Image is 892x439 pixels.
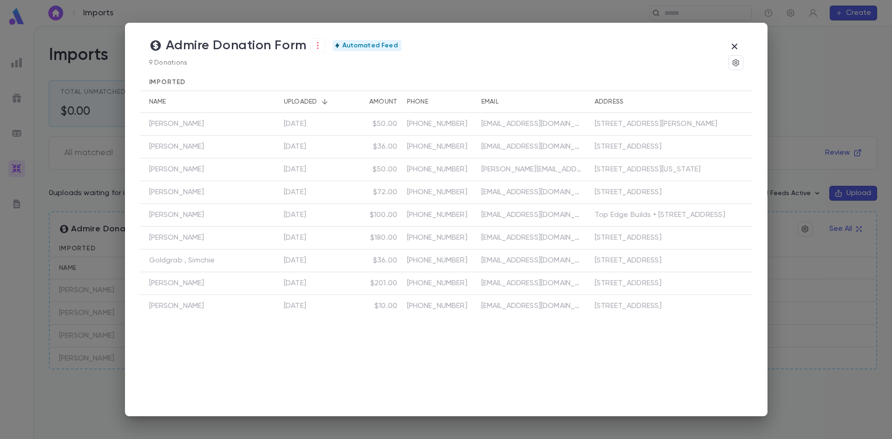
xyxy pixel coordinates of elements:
[149,38,325,53] h4: Admire Donation Form
[149,119,204,129] p: [PERSON_NAME]
[149,233,204,242] p: [PERSON_NAME]
[481,233,584,242] p: [EMAIL_ADDRESS][DOMAIN_NAME]
[590,91,753,113] div: Address
[349,91,402,113] div: Amount
[149,142,204,151] p: [PERSON_NAME]
[284,119,307,129] div: 8/27/2025
[595,142,662,151] div: [STREET_ADDRESS]
[373,165,398,174] div: $50.00
[370,210,398,220] div: $100.00
[481,210,584,220] p: [EMAIL_ADDRESS][DOMAIN_NAME]
[140,91,256,113] div: Name
[149,210,204,220] p: [PERSON_NAME]
[402,91,477,113] div: Phone
[373,142,398,151] div: $36.00
[149,279,204,288] p: [PERSON_NAME]
[407,91,428,113] div: Phone
[339,42,401,49] span: Automated Feed
[149,165,204,174] p: [PERSON_NAME]
[370,279,398,288] div: $201.00
[481,165,584,174] p: [PERSON_NAME][EMAIL_ADDRESS][DOMAIN_NAME]
[477,91,590,113] div: Email
[595,279,662,288] div: [STREET_ADDRESS]
[149,59,401,66] p: 9 Donations
[407,233,472,242] p: [PHONE_NUMBER]
[407,210,472,220] p: [PHONE_NUMBER]
[407,188,472,197] p: [PHONE_NUMBER]
[595,165,701,174] div: [STREET_ADDRESS][US_STATE]
[284,142,307,151] div: 8/26/2025
[595,188,662,197] div: [STREET_ADDRESS]
[284,301,307,311] div: 8/10/2025
[279,91,349,113] div: Uploaded
[481,301,584,311] p: [EMAIL_ADDRESS][DOMAIN_NAME]
[481,256,584,265] p: [EMAIL_ADDRESS][DOMAIN_NAME]
[373,188,398,197] div: $72.00
[595,301,662,311] div: [STREET_ADDRESS]
[481,142,584,151] p: [EMAIL_ADDRESS][DOMAIN_NAME]
[407,165,472,174] p: [PHONE_NUMBER]
[407,256,472,265] p: [PHONE_NUMBER]
[354,94,369,109] button: Sort
[149,91,166,113] div: Name
[595,119,718,129] div: [STREET_ADDRESS][PERSON_NAME]
[373,256,398,265] div: $36.00
[373,119,398,129] div: $50.00
[284,91,317,113] div: Uploaded
[317,94,332,109] button: Sort
[407,142,472,151] p: [PHONE_NUMBER]
[284,210,307,220] div: 8/21/2025
[407,301,472,311] p: [PHONE_NUMBER]
[149,301,204,311] p: [PERSON_NAME]
[149,256,215,265] p: Goldgrab , Simchie
[369,91,398,113] div: Amount
[481,279,584,288] p: [EMAIL_ADDRESS][DOMAIN_NAME]
[284,233,307,242] div: 8/20/2025
[407,119,472,129] p: [PHONE_NUMBER]
[407,279,472,288] p: [PHONE_NUMBER]
[370,233,398,242] div: $180.00
[481,119,584,129] p: [EMAIL_ADDRESS][DOMAIN_NAME]
[481,91,498,113] div: Email
[481,188,584,197] p: [EMAIL_ADDRESS][DOMAIN_NAME]
[284,188,307,197] div: 8/23/2025
[284,165,307,174] div: 8/26/2025
[595,233,662,242] div: [STREET_ADDRESS]
[374,301,398,311] div: $10.00
[595,256,662,265] div: [STREET_ADDRESS]
[149,79,186,85] span: Imported
[595,91,624,113] div: Address
[284,256,307,265] div: 8/17/2025
[149,188,204,197] p: [PERSON_NAME]
[284,279,307,288] div: 8/16/2025
[595,210,726,220] div: Top Edge Builds • [STREET_ADDRESS]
